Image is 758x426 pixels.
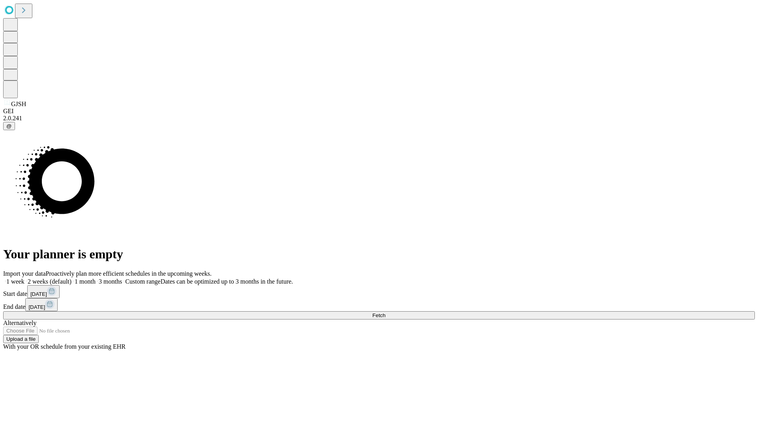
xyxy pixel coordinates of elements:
span: Dates can be optimized up to 3 months in the future. [161,278,293,285]
span: Alternatively [3,319,36,326]
button: @ [3,122,15,130]
span: 1 month [75,278,96,285]
span: @ [6,123,12,129]
h1: Your planner is empty [3,247,755,262]
span: Proactively plan more efficient schedules in the upcoming weeks. [46,270,212,277]
span: With your OR schedule from your existing EHR [3,343,126,350]
button: Fetch [3,311,755,319]
span: 2 weeks (default) [28,278,71,285]
span: [DATE] [30,291,47,297]
span: GJSH [11,101,26,107]
div: GEI [3,108,755,115]
div: 2.0.241 [3,115,755,122]
div: Start date [3,285,755,298]
span: Import your data [3,270,46,277]
button: Upload a file [3,335,39,343]
span: Fetch [372,312,385,318]
span: [DATE] [28,304,45,310]
span: 3 months [99,278,122,285]
span: 1 week [6,278,24,285]
button: [DATE] [25,298,58,311]
div: End date [3,298,755,311]
button: [DATE] [27,285,60,298]
span: Custom range [125,278,160,285]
